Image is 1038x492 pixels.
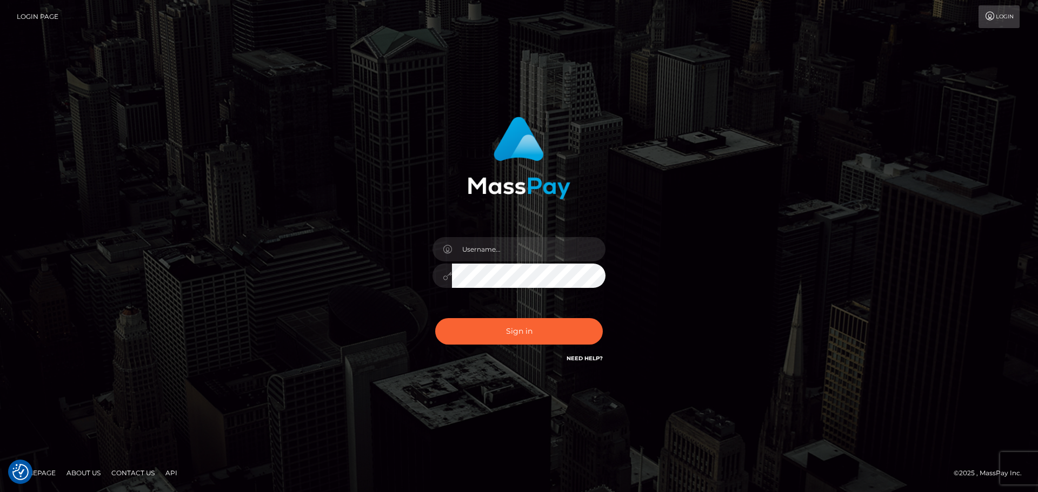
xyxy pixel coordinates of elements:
[468,117,570,199] img: MassPay Login
[107,464,159,481] a: Contact Us
[567,355,603,362] a: Need Help?
[954,467,1030,479] div: © 2025 , MassPay Inc.
[979,5,1020,28] a: Login
[452,237,605,261] input: Username...
[12,464,29,480] button: Consent Preferences
[62,464,105,481] a: About Us
[435,318,603,345] button: Sign in
[17,5,58,28] a: Login Page
[12,464,29,480] img: Revisit consent button
[12,464,60,481] a: Homepage
[161,464,182,481] a: API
